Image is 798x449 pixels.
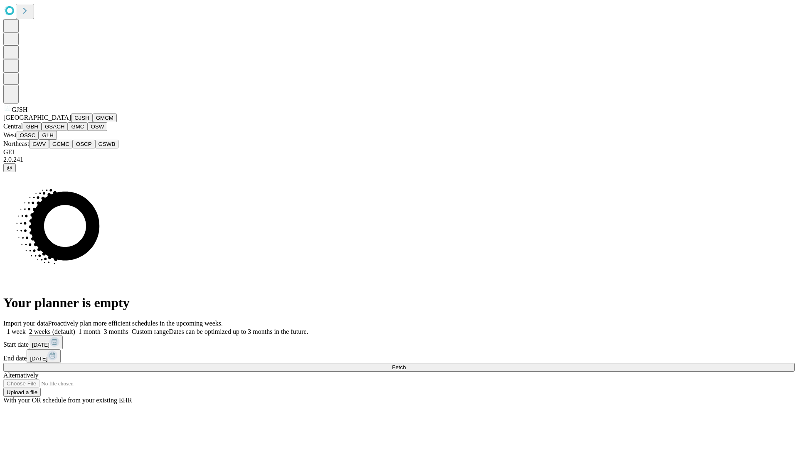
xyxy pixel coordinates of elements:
[73,140,95,148] button: OSCP
[17,131,39,140] button: OSSC
[132,328,169,335] span: Custom range
[392,364,406,370] span: Fetch
[12,106,27,113] span: GJSH
[104,328,128,335] span: 3 months
[3,372,38,379] span: Alternatively
[71,113,93,122] button: GJSH
[3,148,795,156] div: GEI
[3,336,795,349] div: Start date
[3,156,795,163] div: 2.0.241
[95,140,119,148] button: GSWB
[3,295,795,311] h1: Your planner is empty
[29,140,49,148] button: GWV
[27,349,61,363] button: [DATE]
[3,114,71,121] span: [GEOGRAPHIC_DATA]
[3,363,795,372] button: Fetch
[48,320,223,327] span: Proactively plan more efficient schedules in the upcoming weeks.
[49,140,73,148] button: GCMC
[3,320,48,327] span: Import your data
[3,123,23,130] span: Central
[29,328,75,335] span: 2 weeks (default)
[68,122,87,131] button: GMC
[88,122,108,131] button: OSW
[3,397,132,404] span: With your OR schedule from your existing EHR
[39,131,57,140] button: GLH
[93,113,117,122] button: GMCM
[30,355,47,362] span: [DATE]
[3,131,17,138] span: West
[169,328,308,335] span: Dates can be optimized up to 3 months in the future.
[7,328,26,335] span: 1 week
[79,328,101,335] span: 1 month
[23,122,42,131] button: GBH
[3,349,795,363] div: End date
[3,388,41,397] button: Upload a file
[3,140,29,147] span: Northeast
[32,342,49,348] span: [DATE]
[42,122,68,131] button: GSACH
[7,165,12,171] span: @
[29,336,63,349] button: [DATE]
[3,163,16,172] button: @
